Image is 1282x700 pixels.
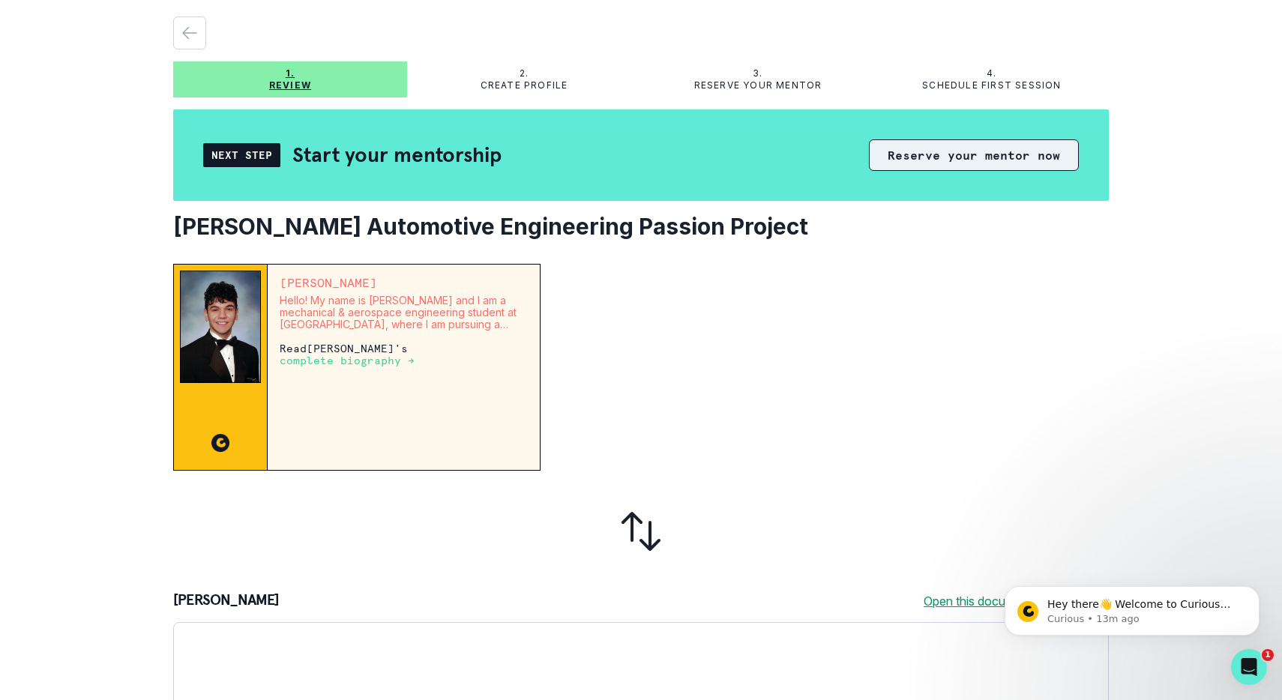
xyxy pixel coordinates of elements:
[280,277,528,289] p: [PERSON_NAME]
[280,295,528,331] p: Hello! My name is [PERSON_NAME] and I am a mechanical & aerospace engineering student at [GEOGRAP...
[211,434,229,452] img: CC image
[173,592,280,610] p: [PERSON_NAME]
[280,354,415,366] p: complete biography →
[173,213,1109,240] h2: [PERSON_NAME] Automotive Engineering Passion Project
[180,271,261,383] img: Mentor Image
[520,67,529,79] p: 2.
[280,343,528,366] p: Read [PERSON_NAME] 's
[1231,649,1267,685] iframe: Intercom live chat
[924,592,1109,610] a: Open this document in new tab
[292,142,502,168] h2: Start your mentorship
[1262,649,1274,661] span: 1
[922,79,1061,91] p: Schedule first session
[753,67,762,79] p: 3.
[694,79,822,91] p: Reserve your mentor
[286,67,295,79] p: 1.
[982,555,1282,660] iframe: Intercom notifications message
[987,67,996,79] p: 4.
[869,139,1079,171] button: Reserve your mentor now
[269,79,311,91] p: Review
[203,143,280,167] div: Next Step
[280,354,415,366] a: complete biography →
[481,79,568,91] p: Create profile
